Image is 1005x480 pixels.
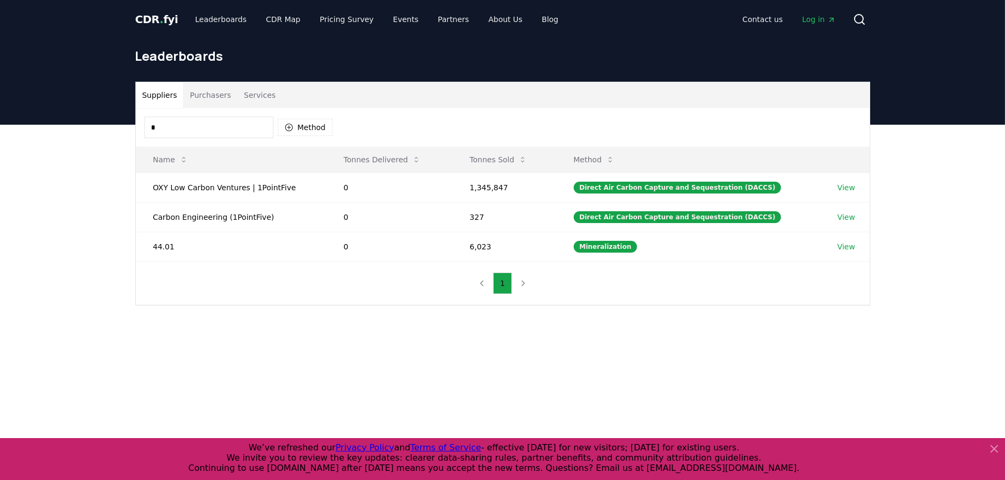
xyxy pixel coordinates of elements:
a: View [837,212,855,223]
button: Tonnes Sold [461,149,536,170]
a: Log in [793,10,844,29]
td: 0 [327,202,453,232]
span: Log in [802,14,835,25]
td: 44.01 [136,232,327,261]
a: Partners [429,10,478,29]
button: Method [278,119,333,136]
td: 0 [327,232,453,261]
td: OXY Low Carbon Ventures | 1PointFive [136,173,327,202]
a: Events [385,10,427,29]
button: Method [565,149,624,170]
nav: Main [186,10,567,29]
td: 6,023 [452,232,556,261]
button: Purchasers [183,82,237,108]
a: About Us [480,10,531,29]
button: Name [144,149,197,170]
h1: Leaderboards [135,47,870,65]
td: 1,345,847 [452,173,556,202]
div: Direct Air Carbon Capture and Sequestration (DACCS) [574,211,782,223]
a: View [837,241,855,252]
a: Leaderboards [186,10,255,29]
a: View [837,182,855,193]
td: Carbon Engineering (1PointFive) [136,202,327,232]
a: Blog [533,10,567,29]
button: Suppliers [136,82,184,108]
div: Mineralization [574,241,638,253]
button: 1 [493,273,512,294]
span: CDR fyi [135,13,178,26]
a: Contact us [734,10,791,29]
td: 0 [327,173,453,202]
nav: Main [734,10,844,29]
a: CDR Map [257,10,309,29]
button: Services [237,82,282,108]
a: Pricing Survey [311,10,382,29]
td: 327 [452,202,556,232]
div: Direct Air Carbon Capture and Sequestration (DACCS) [574,182,782,194]
button: Tonnes Delivered [335,149,430,170]
a: CDR.fyi [135,12,178,27]
span: . [160,13,163,26]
